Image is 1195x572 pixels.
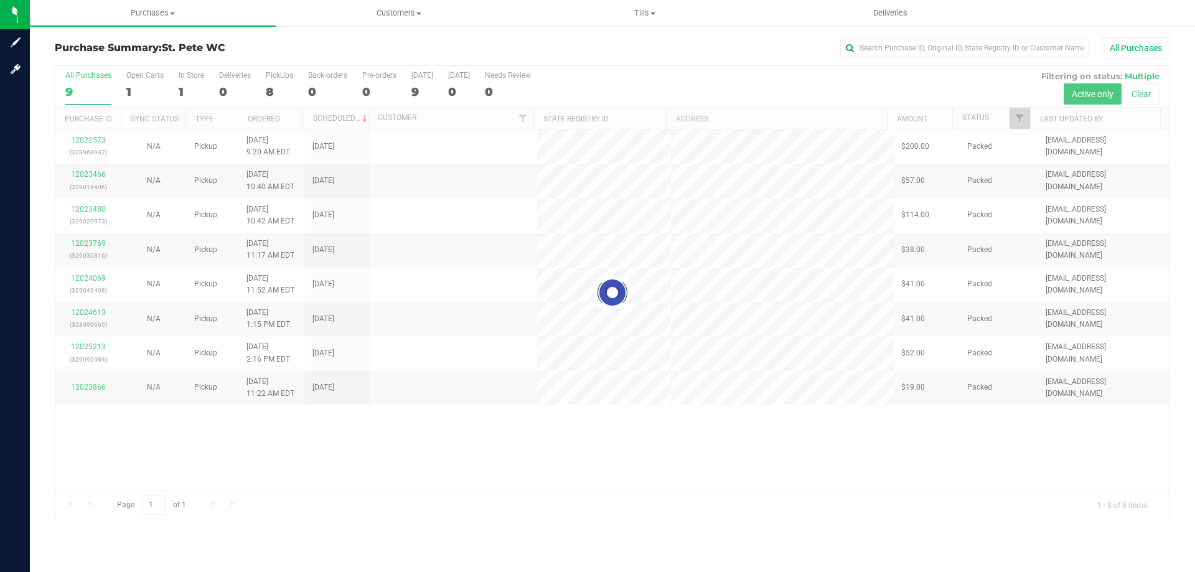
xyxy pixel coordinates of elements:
[9,63,22,75] inline-svg: Log in
[9,36,22,49] inline-svg: Sign up
[30,7,276,19] span: Purchases
[276,7,521,19] span: Customers
[840,39,1089,57] input: Search Purchase ID, Original ID, State Registry ID or Customer Name...
[856,7,924,19] span: Deliveries
[162,42,225,54] span: St. Pete WC
[55,42,426,54] h3: Purchase Summary:
[522,7,767,19] span: Tills
[1102,37,1170,59] button: All Purchases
